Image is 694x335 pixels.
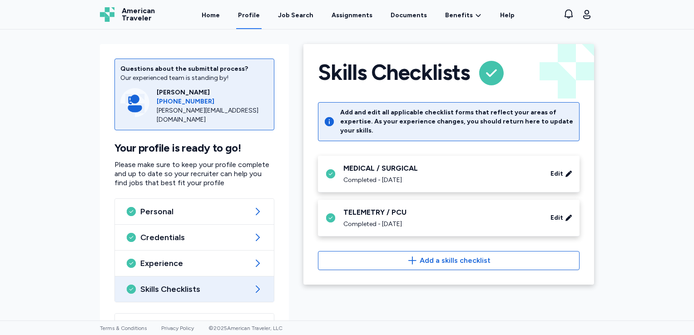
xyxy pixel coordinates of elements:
[550,213,563,222] span: Edit
[343,207,540,218] div: TELEMETRY / PCU
[140,258,248,269] span: Experience
[120,88,149,117] img: Consultant
[318,200,580,236] div: TELEMETRY / PCUCompleted - [DATE]Edit
[445,11,482,20] a: Benefits
[161,325,194,331] a: Privacy Policy
[208,325,283,331] span: © 2025 American Traveler, LLC
[114,141,274,155] h1: Your profile is ready to go!
[140,206,248,217] span: Personal
[420,255,491,266] span: Add a skills checklist
[236,1,262,29] a: Profile
[343,220,540,229] div: Completed - [DATE]
[157,97,268,106] a: [PHONE_NUMBER]
[318,156,580,192] div: MEDICAL / SURGICALCompleted - [DATE]Edit
[445,11,473,20] span: Benefits
[140,232,248,243] span: Credentials
[114,160,274,187] p: Please make sure to keep your profile complete and up to date so your recruiter can help you find...
[140,284,248,295] span: Skills Checklists
[100,325,147,331] a: Terms & Conditions
[120,64,268,74] div: Questions about the submittal process?
[122,7,155,22] span: American Traveler
[550,169,563,178] span: Edit
[278,11,313,20] div: Job Search
[343,176,540,185] div: Completed - [DATE]
[318,251,580,270] button: Add a skills checklist
[157,106,268,124] div: [PERSON_NAME][EMAIL_ADDRESS][DOMAIN_NAME]
[157,88,268,97] div: [PERSON_NAME]
[343,163,540,174] div: MEDICAL / SURGICAL
[100,7,114,22] img: Logo
[120,74,268,83] div: Our experienced team is standing by!
[318,59,470,88] h1: Skills Checklists
[340,108,574,135] div: Add and edit all applicable checklist forms that reflect your areas of expertise. As your experie...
